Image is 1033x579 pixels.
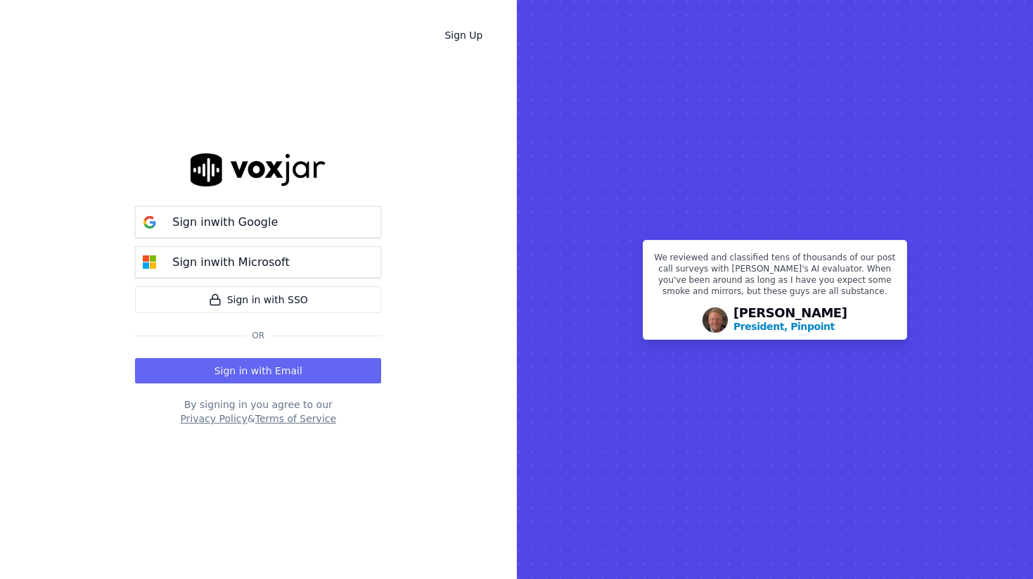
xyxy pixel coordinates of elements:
[180,412,247,426] button: Privacy Policy
[191,153,326,186] img: logo
[433,23,494,48] a: Sign Up
[255,412,336,426] button: Terms of Service
[135,286,381,313] a: Sign in with SSO
[172,214,278,231] p: Sign in with Google
[733,307,847,333] div: [PERSON_NAME]
[135,246,381,278] button: Sign inwith Microsoft
[246,330,270,341] span: Or
[136,208,164,236] img: google Sign in button
[652,252,898,303] p: We reviewed and classified tens of thousands of our post call surveys with [PERSON_NAME]'s AI eva...
[135,397,381,426] div: By signing in you agree to our &
[172,254,289,271] p: Sign in with Microsoft
[702,307,728,333] img: Avatar
[135,206,381,238] button: Sign inwith Google
[733,319,835,333] p: President, Pinpoint
[136,248,164,276] img: microsoft Sign in button
[135,358,381,383] button: Sign in with Email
